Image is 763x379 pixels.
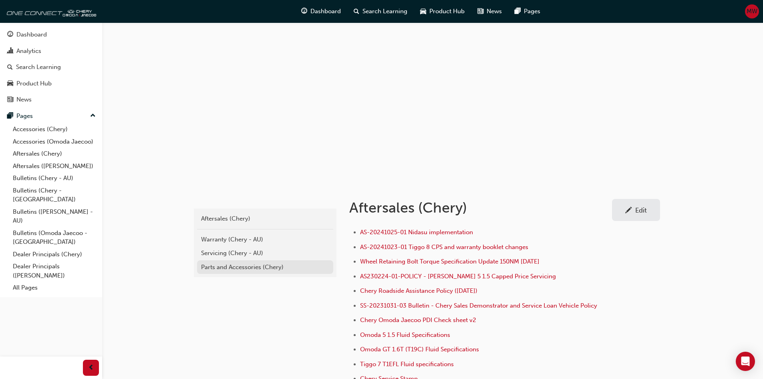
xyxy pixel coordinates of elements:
[7,64,13,71] span: search-icon
[360,229,473,236] a: AS-20241025-01 Nidasu implementation
[3,26,99,109] button: DashboardAnalyticsSearch LearningProduct HubNews
[3,76,99,91] a: Product Hub
[414,3,471,20] a: car-iconProduct Hub
[429,7,465,16] span: Product Hub
[508,3,547,20] a: pages-iconPages
[745,4,759,18] button: MW
[635,206,647,214] div: Edit
[747,7,757,16] span: MW
[4,3,96,19] img: oneconnect
[360,361,454,368] a: Tiggo 7 T1EFL Fluid specifications
[10,184,99,206] a: Bulletins (Chery - [GEOGRAPHIC_DATA])
[16,30,47,39] div: Dashboard
[10,172,99,184] a: Bulletins (Chery - AU)
[7,80,13,87] span: car-icon
[88,363,94,373] span: prev-icon
[362,7,407,16] span: Search Learning
[3,92,99,107] a: News
[16,63,61,72] div: Search Learning
[625,207,632,215] span: pencil-icon
[3,44,99,59] a: Analytics
[347,3,414,20] a: search-iconSearch Learning
[7,96,13,103] span: news-icon
[10,282,99,294] a: All Pages
[10,206,99,227] a: Bulletins ([PERSON_NAME] - AU)
[477,6,483,16] span: news-icon
[3,27,99,42] a: Dashboard
[3,109,99,124] button: Pages
[201,249,329,258] div: Servicing (Chery - AU)
[10,227,99,248] a: Bulletins (Omoda Jaecoo - [GEOGRAPHIC_DATA])
[10,260,99,282] a: Dealer Principals ([PERSON_NAME])
[524,7,540,16] span: Pages
[360,331,450,338] a: Omoda 5 1.5 Fluid Specifications
[515,6,521,16] span: pages-icon
[301,6,307,16] span: guage-icon
[7,113,13,120] span: pages-icon
[16,47,41,56] div: Analytics
[197,233,333,247] a: Warranty (Chery - AU)
[201,263,329,272] div: Parts and Accessories (Chery)
[16,79,52,88] div: Product Hub
[197,212,333,226] a: Aftersales (Chery)
[7,31,13,39] span: guage-icon
[349,199,612,217] h1: Aftersales (Chery)
[736,352,755,371] div: Open Intercom Messenger
[360,258,540,265] a: Wheel Retaining Bolt Torque Specification Update 150NM [DATE]
[10,123,99,136] a: Accessories (Chery)
[197,260,333,274] a: Parts and Accessories (Chery)
[471,3,508,20] a: news-iconNews
[10,136,99,148] a: Accessories (Omoda Jaecoo)
[420,6,426,16] span: car-icon
[487,7,502,16] span: News
[7,48,13,55] span: chart-icon
[201,214,329,223] div: Aftersales (Chery)
[360,243,528,251] a: AS-20241023-01 Tiggo 8 CPS and warranty booklet changes
[10,248,99,261] a: Dealer Principals (Chery)
[201,235,329,244] div: Warranty (Chery - AU)
[360,273,556,280] a: AS230224-01-POLICY - [PERSON_NAME] 5 1.5 Capped Price Servicing
[310,7,341,16] span: Dashboard
[360,316,476,324] a: Chery Omoda Jaecoo PDI Check sheet v2
[10,160,99,172] a: Aftersales ([PERSON_NAME])
[16,95,32,104] div: News
[612,199,660,221] a: Edit
[360,302,597,309] a: SS-20231031-03 Bulletin - Chery Sales Demonstrator and Service Loan Vehicle Policy
[10,148,99,160] a: Aftersales (Chery)
[354,6,359,16] span: search-icon
[197,246,333,260] a: Servicing (Chery - AU)
[295,3,347,20] a: guage-iconDashboard
[3,60,99,75] a: Search Learning
[360,346,479,353] a: Omoda GT 1.6T (T19C) Fluid Sepcifications
[90,111,96,121] span: up-icon
[16,111,33,121] div: Pages
[360,287,477,294] a: Chery Roadside Assistance Policy ([DATE])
